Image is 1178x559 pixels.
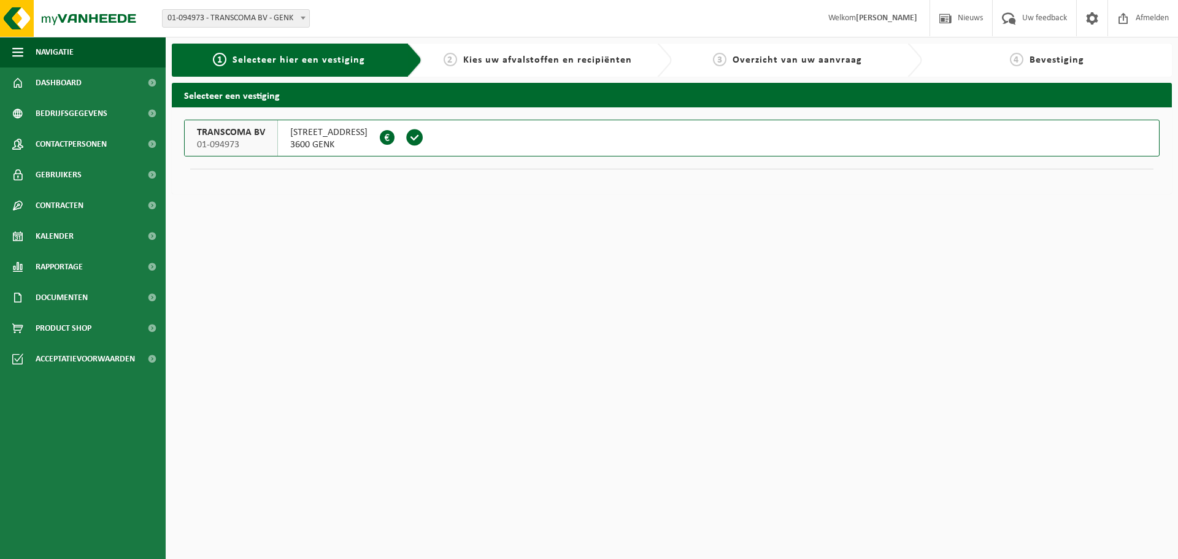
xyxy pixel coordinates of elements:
[36,67,82,98] span: Dashboard
[713,53,726,66] span: 3
[184,120,1160,156] button: TRANSCOMA BV 01-094973 [STREET_ADDRESS]3600 GENK
[733,55,862,65] span: Overzicht van uw aanvraag
[290,126,368,139] span: [STREET_ADDRESS]
[36,252,83,282] span: Rapportage
[172,83,1172,107] h2: Selecteer een vestiging
[162,9,310,28] span: 01-094973 - TRANSCOMA BV - GENK
[290,139,368,151] span: 3600 GENK
[36,313,91,344] span: Product Shop
[444,53,457,66] span: 2
[6,532,205,559] iframe: chat widget
[463,55,632,65] span: Kies uw afvalstoffen en recipiënten
[197,126,265,139] span: TRANSCOMA BV
[233,55,365,65] span: Selecteer hier een vestiging
[36,129,107,160] span: Contactpersonen
[856,13,917,23] strong: [PERSON_NAME]
[197,139,265,151] span: 01-094973
[36,160,82,190] span: Gebruikers
[213,53,226,66] span: 1
[36,344,135,374] span: Acceptatievoorwaarden
[36,98,107,129] span: Bedrijfsgegevens
[36,282,88,313] span: Documenten
[36,37,74,67] span: Navigatie
[163,10,309,27] span: 01-094973 - TRANSCOMA BV - GENK
[1030,55,1084,65] span: Bevestiging
[36,190,83,221] span: Contracten
[36,221,74,252] span: Kalender
[1010,53,1023,66] span: 4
